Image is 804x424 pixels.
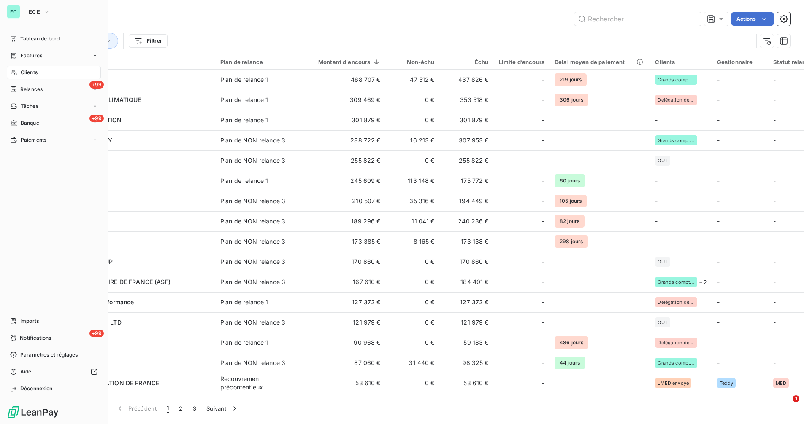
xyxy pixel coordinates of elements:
span: Grands comptes [658,360,695,365]
td: 59 183 € [440,333,494,353]
span: Grands comptes [658,279,695,284]
td: 127 372 € [440,292,494,312]
span: Grands comptes [658,77,695,82]
td: 173 385 € [303,231,386,252]
span: - [717,76,720,83]
span: Paramètres et réglages [20,351,78,359]
td: 8 165 € [386,231,440,252]
span: - [717,177,720,184]
span: - [542,197,544,205]
span: - [542,338,544,347]
div: Recouvrement précontentieux [220,375,298,392]
div: Plan de NON relance 3 [220,156,285,165]
span: - [542,96,544,104]
button: Suivant [201,400,244,417]
td: 353 518 € [440,90,494,110]
span: 44 jours [555,357,585,369]
span: LMED envoyé [658,381,689,386]
span: Paiements [21,136,46,144]
span: - [773,278,776,285]
span: - [717,359,720,366]
span: - [655,217,658,225]
span: Délégation de paiement [658,97,695,102]
span: - [655,177,658,184]
span: - [717,339,720,346]
span: Clients [21,69,38,76]
td: 437 826 € [440,70,494,90]
td: 90 968 € [303,333,386,353]
span: +99 [89,81,104,89]
td: 170 860 € [440,252,494,272]
td: 0 € [386,90,440,110]
span: - [773,96,776,103]
span: Déconnexion [20,385,53,392]
td: 121 979 € [303,312,386,333]
td: 0 € [386,333,440,353]
td: 0 € [386,292,440,312]
div: Plan de NON relance 3 [220,258,285,266]
td: 16 213 € [386,130,440,150]
span: - [773,298,776,306]
span: - [542,156,544,165]
span: - [773,116,776,123]
td: 194 449 € [440,191,494,211]
td: 189 296 € [303,211,386,231]
span: - [773,238,776,245]
iframe: Intercom live chat [775,395,796,416]
td: 173 138 € [440,231,494,252]
td: 184 401 € [440,272,494,292]
td: 0 € [386,312,440,333]
span: - [773,137,776,144]
td: 0 € [386,150,440,171]
span: - [542,136,544,145]
span: - [542,237,544,246]
span: - [717,217,720,225]
div: Échu [445,59,489,65]
td: 113 148 € [386,171,440,191]
span: 1 [167,404,169,413]
button: Actions [731,12,774,26]
a: Aide [7,365,101,378]
span: - [655,197,658,204]
td: 35 316 € [386,191,440,211]
td: 0 € [386,110,440,130]
td: 255 822 € [440,150,494,171]
span: - [773,197,776,204]
div: Plan de relance 1 [220,116,268,124]
button: Filtrer [129,34,168,48]
span: - [542,75,544,84]
div: Plan de NON relance 3 [220,318,285,327]
div: Non-échu [391,59,435,65]
td: 31 440 € [386,353,440,373]
td: 301 879 € [440,110,494,130]
span: - [773,76,776,83]
span: Aide [20,368,32,376]
div: Plan de NON relance 3 [220,217,285,225]
span: - [773,217,776,225]
span: + 2 [699,278,707,287]
span: Imports [20,317,39,325]
td: 175 772 € [440,171,494,191]
span: - [717,197,720,204]
td: 127 372 € [303,292,386,312]
span: - [542,177,544,185]
span: +99 [89,330,104,337]
div: Plan de NON relance 3 [220,136,285,145]
td: 47 512 € [386,70,440,90]
span: - [773,157,776,164]
span: - [542,116,544,124]
td: 245 609 € [303,171,386,191]
span: 298 jours [555,235,588,248]
td: 240 236 € [440,211,494,231]
span: - [542,318,544,327]
span: - [717,96,720,103]
button: 3 [188,400,201,417]
span: Teddy [720,381,734,386]
td: 0 € [386,272,440,292]
span: 306 jours [555,94,588,106]
span: Délégation de paiement [658,300,695,305]
span: 1 [793,395,799,402]
span: - [542,278,544,286]
td: 210 507 € [303,191,386,211]
span: +99 [89,115,104,122]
